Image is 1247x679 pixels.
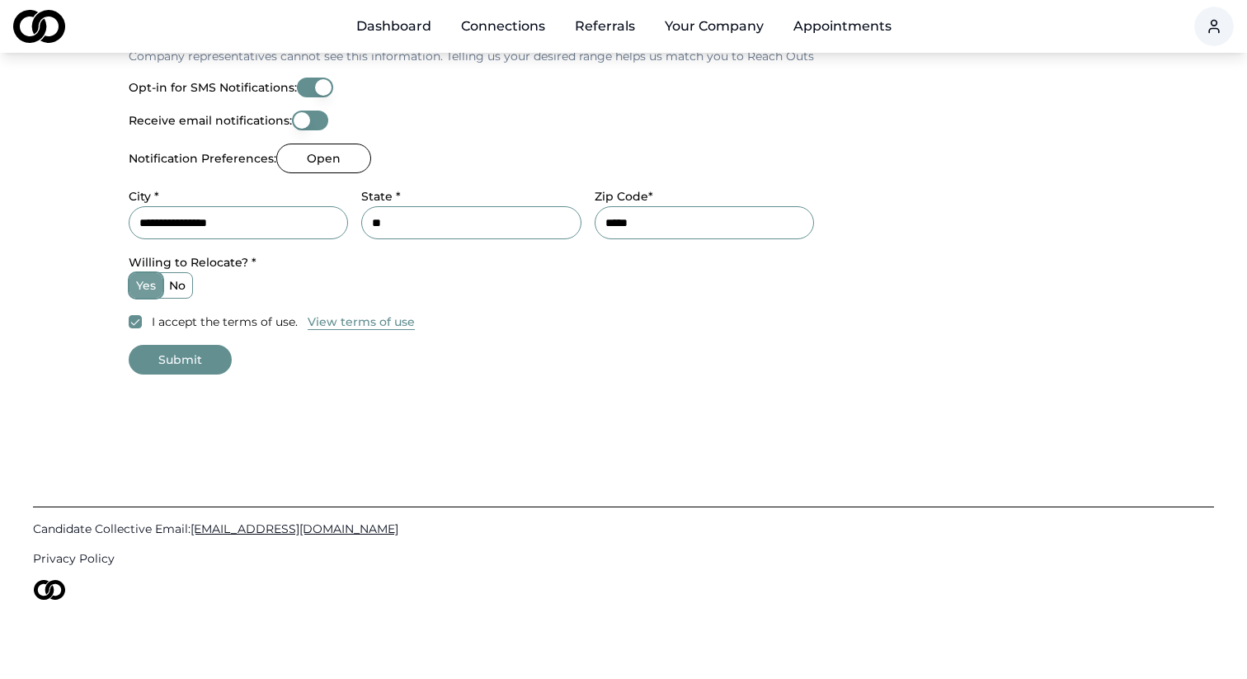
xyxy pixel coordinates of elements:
[13,10,65,43] img: logo
[191,521,398,536] span: [EMAIL_ADDRESS][DOMAIN_NAME]
[780,10,905,43] a: Appointments
[152,314,298,330] label: I accept the terms of use.
[276,144,371,173] button: Open
[129,345,232,375] button: Submit
[562,10,648,43] a: Referrals
[129,189,159,204] label: City *
[33,580,66,600] img: logo
[129,115,292,126] label: Receive email notifications:
[162,273,192,298] label: no
[343,10,905,43] nav: Main
[595,189,653,204] label: Zip Code*
[33,521,1214,537] a: Candidate Collective Email:[EMAIL_ADDRESS][DOMAIN_NAME]
[129,273,162,298] label: yes
[308,312,415,332] a: View terms of use
[129,82,297,93] label: Opt-in for SMS Notifications:
[129,255,256,270] label: Willing to Relocate? *
[343,10,445,43] a: Dashboard
[361,189,401,204] label: State *
[652,10,777,43] button: Your Company
[33,550,1214,567] a: Privacy Policy
[129,153,276,164] label: Notification Preferences:
[129,48,814,64] p: Company representatives cannot see this information. Telling us your desired range helps us match...
[308,314,415,330] button: View terms of use
[448,10,558,43] a: Connections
